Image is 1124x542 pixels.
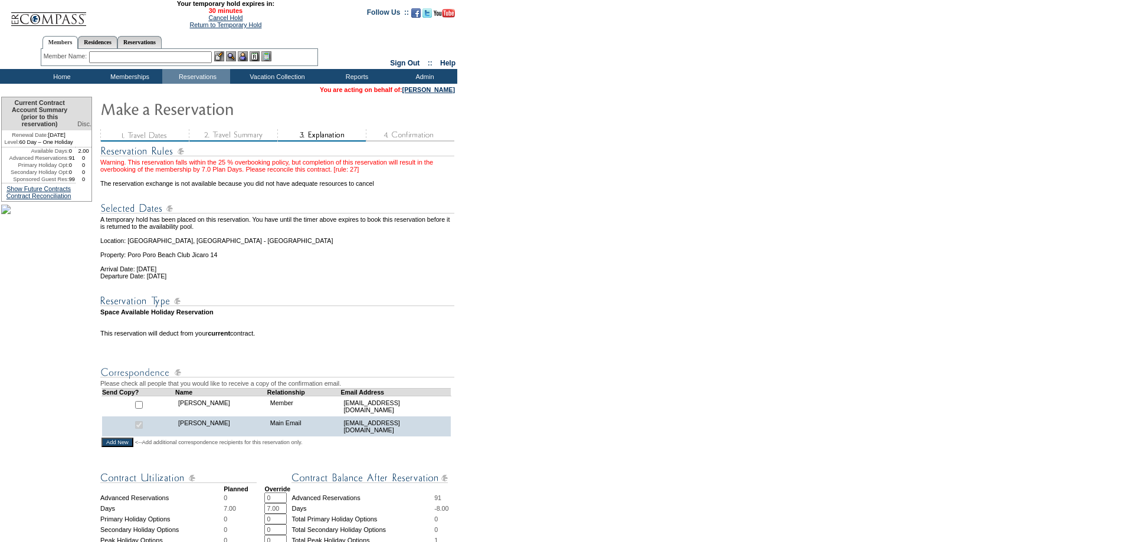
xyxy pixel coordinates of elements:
[214,51,224,61] img: b_edit.gif
[100,97,336,120] img: Make Reservation
[2,97,76,130] td: Current Contract Account Summary (prior to this reservation)
[190,21,262,28] a: Return to Temporary Hold
[100,471,257,485] img: Contract Utilization
[291,471,448,485] img: Contract Balance After Reservation
[27,69,94,84] td: Home
[226,51,236,61] img: View
[100,216,456,230] td: A temporary hold has been placed on this reservation. You have until the timer above expires to b...
[340,416,451,436] td: [EMAIL_ADDRESS][DOMAIN_NAME]
[261,51,271,61] img: b_calculator.gif
[267,388,341,396] td: Relationship
[162,69,230,84] td: Reservations
[100,244,456,258] td: Property: Poro Poro Beach Club Jicaro 14
[440,59,456,67] a: Help
[2,155,69,162] td: Advanced Reservations:
[224,505,236,512] span: 7.00
[100,144,454,159] img: subTtlResRules.gif
[10,2,87,27] img: Compass Home
[100,330,456,337] td: This reservation will deduct from your contract.
[291,524,434,535] td: Total Secondary Holiday Options
[175,388,267,396] td: Name
[77,120,91,127] span: Disc.
[402,86,455,93] a: [PERSON_NAME]
[5,139,19,146] span: Level:
[6,192,71,199] a: Contract Reconciliation
[322,69,389,84] td: Reports
[411,12,421,19] a: Become our fan on Facebook
[264,485,290,492] strong: Override
[434,526,438,533] span: 0
[69,155,76,162] td: 91
[100,492,224,503] td: Advanced Reservations
[238,51,248,61] img: Impersonate
[340,388,451,396] td: Email Address
[93,7,358,14] span: 30 minutes
[6,185,71,192] a: Show Future Contracts
[434,9,455,18] img: Subscribe to our YouTube Channel
[100,201,454,216] img: Reservation Dates
[69,147,76,155] td: 0
[2,130,76,139] td: [DATE]
[230,69,322,84] td: Vacation Collection
[422,12,432,19] a: Follow us on Twitter
[428,59,432,67] span: ::
[76,155,91,162] td: 0
[100,258,456,272] td: Arrival Date: [DATE]
[135,439,303,446] span: <--Add additional correspondence recipients for this reservation only.
[434,494,441,501] span: 91
[208,14,243,21] a: Cancel Hold
[78,36,117,48] a: Residences
[175,396,267,416] td: [PERSON_NAME]
[76,169,91,176] td: 0
[100,159,456,173] div: Warning. This reservation falls within the 25 % overbooking policy, but completion of this reserv...
[422,8,432,18] img: Follow us on Twitter
[100,272,456,280] td: Departure Date: [DATE]
[277,129,366,142] img: step3_state2.gif
[69,169,76,176] td: 0
[76,176,91,183] td: 0
[175,416,267,436] td: [PERSON_NAME]
[69,176,76,183] td: 99
[100,524,224,535] td: Secondary Holiday Options
[1,205,11,214] img: Shot-24-074.jpg
[12,132,48,139] span: Renewal Date:
[101,438,133,447] input: Add New
[69,162,76,169] td: 0
[291,503,434,514] td: Days
[208,330,230,337] b: current
[76,147,91,155] td: 2.00
[224,494,227,501] span: 0
[320,86,455,93] span: You are acting on behalf of:
[100,514,224,524] td: Primary Holiday Options
[224,526,227,533] span: 0
[100,129,189,142] img: step1_state3.gif
[367,7,409,21] td: Follow Us ::
[42,36,78,49] a: Members
[100,380,341,387] span: Please check all people that you would like to receive a copy of the confirmation email.
[267,416,341,436] td: Main Email
[44,51,89,61] div: Member Name:
[76,162,91,169] td: 0
[291,492,434,503] td: Advanced Reservations
[100,294,454,308] img: Reservation Type
[102,388,176,396] td: Send Copy?
[340,396,451,416] td: [EMAIL_ADDRESS][DOMAIN_NAME]
[2,169,69,176] td: Secondary Holiday Opt:
[366,129,454,142] img: step4_state1.gif
[2,147,69,155] td: Available Days:
[250,51,260,61] img: Reservations
[117,36,162,48] a: Reservations
[2,139,76,147] td: 60 Day – One Holiday
[224,515,227,523] span: 0
[2,176,69,183] td: Sponsored Guest Res:
[434,505,448,512] span: -8.00
[100,173,456,187] td: The reservation exchange is not available because you did not have adequate resources to cancel
[267,396,341,416] td: Member
[100,503,224,514] td: Days
[390,59,420,67] a: Sign Out
[94,69,162,84] td: Memberships
[189,129,277,142] img: step2_state3.gif
[224,485,248,492] strong: Planned
[434,515,438,523] span: 0
[411,8,421,18] img: Become our fan on Facebook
